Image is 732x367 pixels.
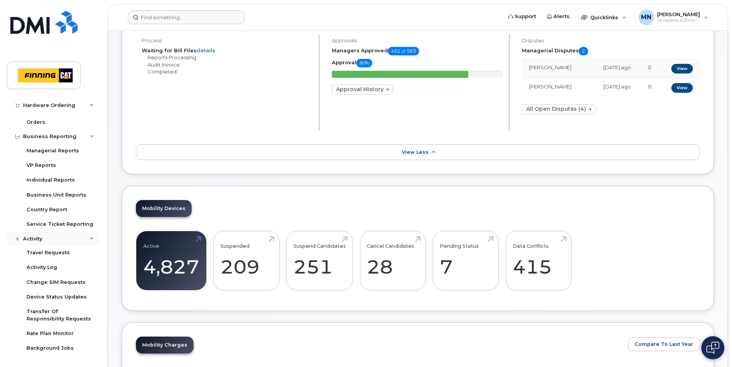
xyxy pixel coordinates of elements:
a: View [671,64,693,73]
div: Michael Nielsen [633,10,714,25]
a: Suspended 209 [220,235,272,286]
td: 0 [638,78,658,97]
span: [PERSON_NAME] [657,11,700,17]
li: Completed [142,68,312,75]
a: Data Conflicts 415 [513,235,565,286]
a: details [197,47,215,53]
span: Quicklinks [590,14,618,20]
img: Open chat [706,342,719,354]
h5: Managers Approved [332,47,502,55]
td: 0 [638,59,658,78]
td: [DATE] ago [589,78,638,97]
td: [PERSON_NAME] [522,78,589,97]
span: View Less [402,149,429,155]
a: Approval History [332,85,393,95]
a: Mobility Charges [136,337,194,354]
h4: Disputes [522,38,700,43]
input: Find something... [128,10,244,24]
h5: Managerial Disputes [522,47,700,55]
li: Audit Invoice [142,61,312,68]
span: Alerts [553,13,570,20]
td: [PERSON_NAME] [522,59,589,78]
span: 452 of 563 [388,47,419,55]
a: Suspend Candidates 251 [293,235,346,286]
a: Active 4,827 [143,235,199,286]
div: Quicklinks [576,10,632,25]
h4: Process [142,38,312,43]
td: [DATE] ago [589,59,638,78]
h4: Approvals [332,38,502,43]
span: 2 [579,47,588,55]
li: Waiting for Bill Files [142,47,312,54]
a: Cancel Candidates 28 [367,235,419,286]
span: Wireless Admin [657,17,700,23]
span: 80% [356,59,372,67]
a: Support [503,9,542,24]
a: Alerts [542,9,575,24]
a: View [671,83,693,93]
span: MN [641,13,651,22]
a: All Open Disputes (4) [522,104,595,114]
button: Compare To Last Year [628,337,700,351]
li: Reports Processing [142,54,312,61]
h5: Approval [332,59,502,67]
a: Pending Status 7 [440,235,492,286]
a: Mobility Devices [136,200,192,217]
span: Compare To Last Year [634,340,693,348]
span: Support [515,13,536,20]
